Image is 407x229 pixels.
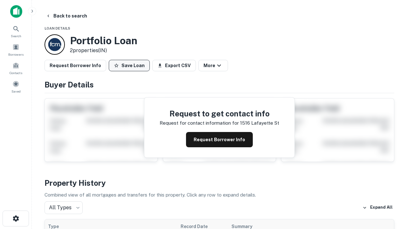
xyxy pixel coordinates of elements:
span: Borrowers [8,52,24,57]
a: Saved [2,78,30,95]
p: Request for contact information for [160,119,239,127]
button: Request Borrower Info [45,60,106,71]
a: Borrowers [2,41,30,58]
button: Back to search [43,10,90,22]
span: Saved [11,89,21,94]
button: Request Borrower Info [186,132,253,147]
span: Search [11,33,21,38]
h4: Request to get contact info [160,108,279,119]
img: capitalize-icon.png [10,5,22,18]
span: Contacts [10,70,22,75]
h4: Property History [45,177,394,189]
a: Search [2,23,30,40]
a: Contacts [2,59,30,77]
h4: Buyer Details [45,79,394,90]
p: 2 properties (IN) [70,47,137,54]
button: Save Loan [109,60,150,71]
button: Expand All [361,203,394,212]
h3: Portfolio Loan [70,35,137,47]
iframe: Chat Widget [375,178,407,209]
button: More [198,60,228,71]
div: All Types [45,201,83,214]
button: Export CSV [152,60,196,71]
span: Loan Details [45,26,70,30]
p: 1516 lafayette st [240,119,279,127]
p: Combined view of all mortgages and transfers for this property. Click any row to expand details. [45,191,394,199]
